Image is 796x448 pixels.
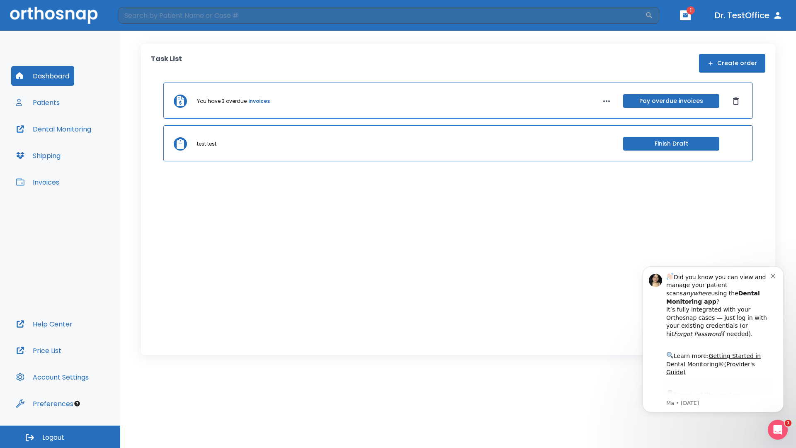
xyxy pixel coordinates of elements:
[11,93,65,112] button: Patients
[10,7,98,24] img: Orthosnap
[623,137,719,151] button: Finish Draft
[11,119,96,139] button: Dental Monitoring
[630,259,796,417] iframe: Intercom notifications message
[42,433,64,442] span: Logout
[11,66,74,86] button: Dashboard
[73,400,81,407] div: Tooltip anchor
[141,13,147,19] button: Dismiss notification
[36,132,110,147] a: App Store
[248,97,270,105] a: invoices
[197,97,247,105] p: You have 3 overdue
[11,172,64,192] button: Invoices
[151,54,182,73] p: Task List
[785,420,791,426] span: 1
[768,420,788,440] iframe: Intercom live chat
[11,314,78,334] button: Help Center
[11,341,66,360] button: Price List
[119,7,645,24] input: Search by Patient Name or Case #
[729,95,743,108] button: Dismiss
[197,140,216,148] p: test test
[623,94,719,108] button: Pay overdue invoices
[687,6,695,15] span: 1
[36,141,141,148] p: Message from Ma, sent 5w ago
[36,130,141,173] div: Download the app: | ​ Let us know if you need help getting started!
[11,394,78,414] button: Preferences
[11,146,66,166] button: Shipping
[711,8,786,23] button: Dr. TestOffice
[11,367,94,387] button: Account Settings
[699,54,765,73] button: Create order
